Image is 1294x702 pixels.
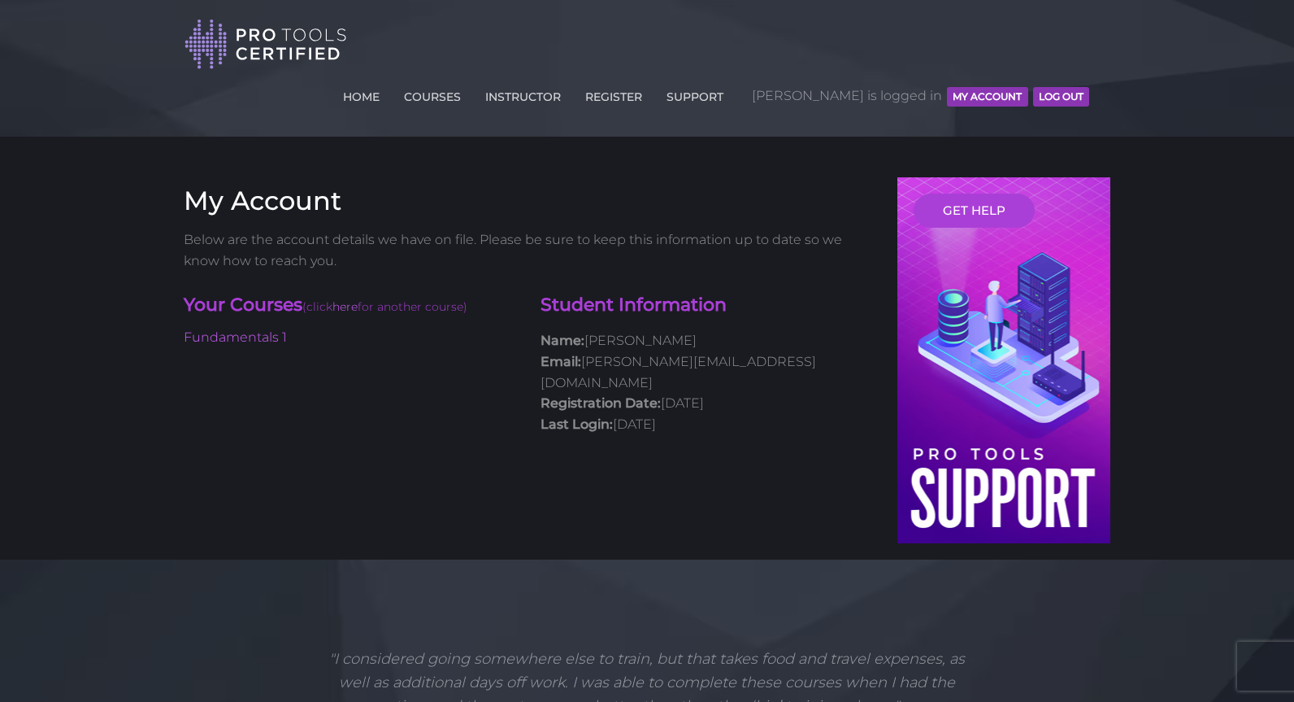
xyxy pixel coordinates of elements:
[541,416,613,432] strong: Last Login:
[302,299,467,314] span: (click for another course)
[752,72,1089,120] span: [PERSON_NAME] is logged in
[184,229,873,271] p: Below are the account details we have on file. Please be sure to keep this information up to date...
[541,330,873,434] p: [PERSON_NAME] [PERSON_NAME][EMAIL_ADDRESS][DOMAIN_NAME] [DATE] [DATE]
[914,194,1035,228] a: GET HELP
[662,81,727,107] a: SUPPORT
[400,81,465,107] a: COURSES
[185,18,347,71] img: Pro Tools Certified Logo
[332,299,358,314] a: here
[184,185,873,216] h3: My Account
[184,329,287,345] a: Fundamentals 1
[541,333,584,348] strong: Name:
[1033,87,1089,107] button: Log Out
[184,293,516,320] h4: Your Courses
[541,293,873,318] h4: Student Information
[541,354,581,369] strong: Email:
[947,87,1027,107] button: MY ACCOUNT
[481,81,565,107] a: INSTRUCTOR
[581,81,646,107] a: REGISTER
[339,81,384,107] a: HOME
[541,395,661,411] strong: Registration Date:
